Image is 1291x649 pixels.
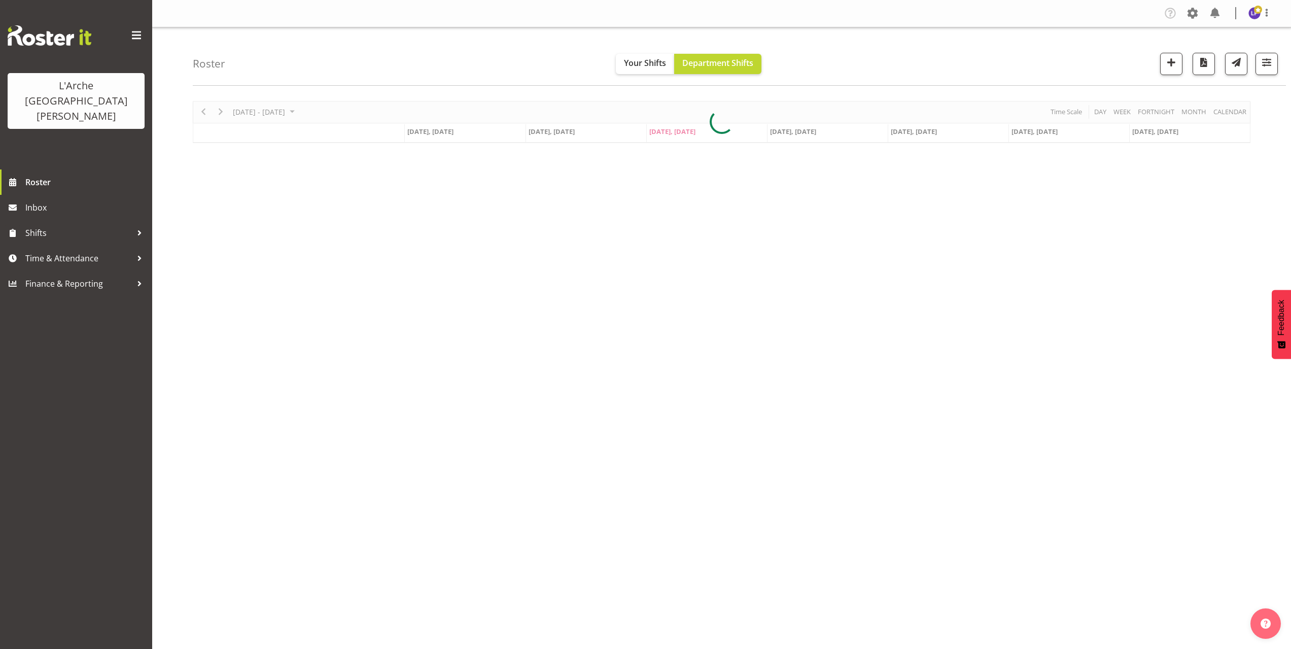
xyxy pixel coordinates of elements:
[1261,619,1271,629] img: help-xxl-2.png
[25,251,132,266] span: Time & Attendance
[18,78,134,124] div: L'Arche [GEOGRAPHIC_DATA][PERSON_NAME]
[616,54,674,74] button: Your Shifts
[674,54,761,74] button: Department Shifts
[193,58,225,70] h4: Roster
[25,276,132,291] span: Finance & Reporting
[1277,300,1286,335] span: Feedback
[1272,290,1291,359] button: Feedback - Show survey
[1255,53,1278,75] button: Filter Shifts
[1160,53,1182,75] button: Add a new shift
[25,225,132,241] span: Shifts
[1193,53,1215,75] button: Download a PDF of the roster according to the set date range.
[682,57,753,69] span: Department Shifts
[8,25,91,46] img: Rosterit website logo
[25,200,147,215] span: Inbox
[624,57,666,69] span: Your Shifts
[1225,53,1247,75] button: Send a list of all shifts for the selected filtered period to all rostered employees.
[1248,7,1261,19] img: lydia-peters9732.jpg
[25,175,147,190] span: Roster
